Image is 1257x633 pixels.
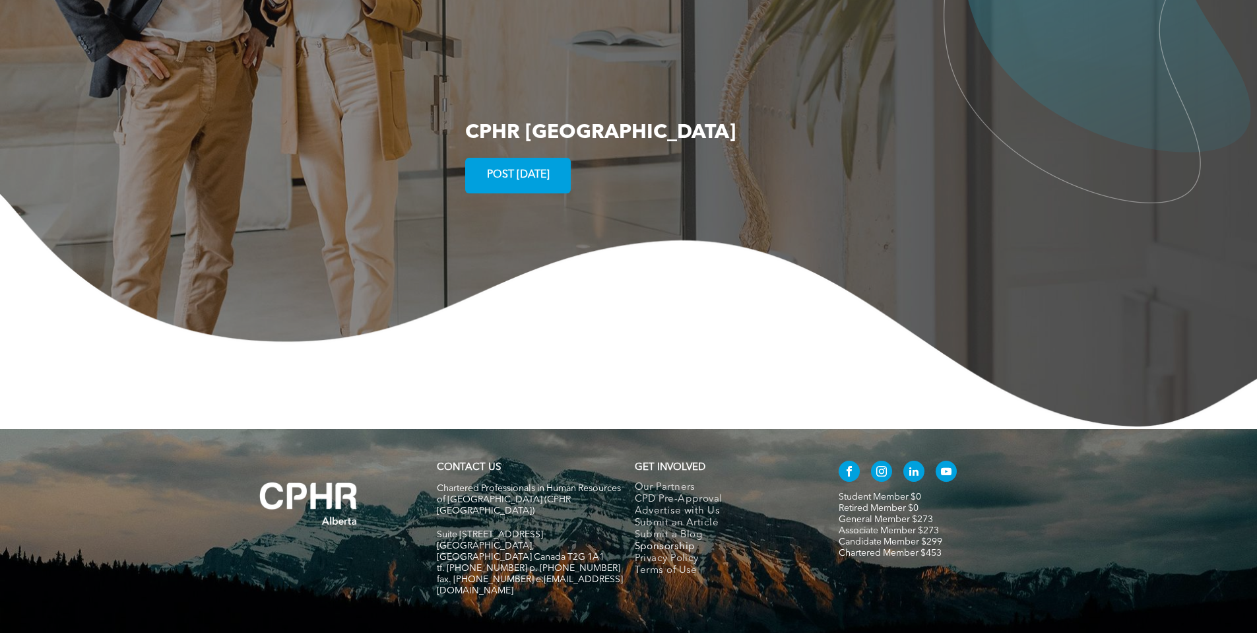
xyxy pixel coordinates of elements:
[839,537,942,547] a: Candidate Member $299
[839,461,860,485] a: facebook
[635,463,705,473] span: GET INVOLVED
[839,526,939,535] a: Associate Member $273
[635,529,811,541] a: Submit a Blog
[839,504,919,513] a: Retired Member $0
[635,494,811,506] a: CPD Pre-Approval
[635,506,811,517] a: Advertise with Us
[437,463,501,473] a: CONTACT US
[635,482,811,494] a: Our Partners
[839,549,942,558] a: Chartered Member $453
[903,461,924,485] a: linkedin
[465,123,736,143] span: CPHR [GEOGRAPHIC_DATA]
[635,541,695,553] span: Sponsorship
[437,564,620,573] span: tf. [PHONE_NUMBER] p. [PHONE_NUMBER]
[635,541,811,553] a: Sponsorship
[635,517,811,529] a: Submit an Article
[437,541,604,562] span: [GEOGRAPHIC_DATA], [GEOGRAPHIC_DATA] Canada T2G 1A1
[839,492,921,502] a: Student Member $0
[936,461,957,485] a: youtube
[635,553,811,565] a: Privacy Policy
[437,484,621,516] span: Chartered Professionals in Human Resources of [GEOGRAPHIC_DATA] (CPHR [GEOGRAPHIC_DATA])
[871,461,892,485] a: instagram
[465,158,571,193] a: POST [DATE]
[839,515,933,524] a: General Member $273
[233,455,385,552] img: A white background with a few lines on it
[635,565,811,577] a: Terms of Use
[437,575,623,595] span: fax. [PHONE_NUMBER] e:[EMAIL_ADDRESS][DOMAIN_NAME]
[437,530,543,539] span: Suite [STREET_ADDRESS]
[482,162,554,188] span: POST [DATE]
